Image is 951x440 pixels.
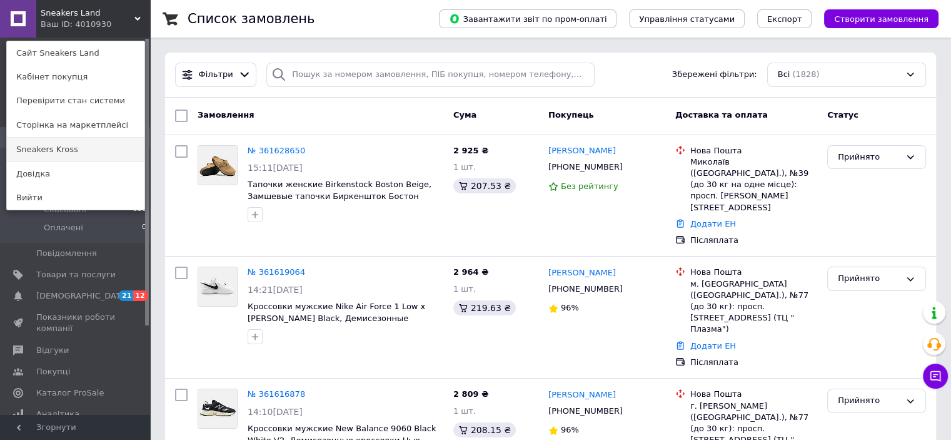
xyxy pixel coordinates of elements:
[546,403,625,419] div: [PHONE_NUMBER]
[198,267,237,306] img: Фото товару
[142,222,146,233] span: 0
[248,180,431,212] a: Тапочки женские Birkenstock Boston Beige, Замшевые тапочки Биркеншток Бостон бежевого цвета 39
[453,110,476,120] span: Cума
[198,389,237,428] img: Фото товару
[690,267,817,278] div: Нова Пошта
[133,290,148,301] span: 12
[824,9,938,28] button: Створити замовлення
[629,9,745,28] button: Управління статусами
[561,303,579,312] span: 96%
[36,269,116,280] span: Товари та послуги
[453,284,476,294] span: 1 шт.
[248,267,305,277] a: № 361619064
[453,267,488,277] span: 2 964 ₴
[198,389,238,429] a: Фото товару
[248,146,305,155] a: № 361628650
[453,146,488,155] span: 2 925 ₴
[453,422,516,437] div: 208.15 ₴
[248,163,303,173] span: 15:11[DATE]
[7,89,144,113] a: Перевірити стан системи
[757,9,812,28] button: Експорт
[561,425,579,434] span: 96%
[41,8,134,19] span: Sneakers Land
[561,182,618,191] span: Без рейтингу
[7,41,144,65] a: Сайт Sneakers Land
[672,69,757,81] span: Збережені фільтри:
[198,267,238,307] a: Фото товару
[546,281,625,297] div: [PHONE_NUMBER]
[778,69,790,81] span: Всі
[36,312,116,334] span: Показники роботи компанії
[44,222,83,233] span: Оплачені
[7,162,144,186] a: Довідка
[36,366,70,377] span: Покупці
[690,145,817,156] div: Нова Пошта
[36,290,129,302] span: [DEMOGRAPHIC_DATA]
[546,159,625,175] div: [PHONE_NUMBER]
[439,9,616,28] button: Завантажити звіт по пром-оплаті
[7,65,144,89] a: Кабінет покупця
[248,302,425,334] a: Кроссовки мужские Nike Air Force 1 Low x [PERSON_NAME] Black, Демисезонные кроссовки Найк Аир Форс
[548,110,594,120] span: Покупець
[690,341,736,350] a: Додати ЕН
[792,69,819,79] span: (1828)
[838,151,900,164] div: Прийнято
[548,145,616,157] a: [PERSON_NAME]
[36,409,79,420] span: Аналітика
[923,364,948,389] button: Чат з покупцем
[675,110,768,120] span: Доставка та оплата
[690,279,817,335] div: м. [GEOGRAPHIC_DATA] ([GEOGRAPHIC_DATA].), №77 (до 30 кг): просп. [STREET_ADDRESS] (ТЦ " Плазма")
[198,146,237,185] img: Фото товару
[690,156,817,213] div: Миколаїв ([GEOGRAPHIC_DATA].), №39 (до 30 кг на одне місце): просп. [PERSON_NAME][STREET_ADDRESS]
[453,162,476,171] span: 1 шт.
[198,110,254,120] span: Замовлення
[453,389,488,399] span: 2 809 ₴
[690,219,736,228] a: Додати ЕН
[248,285,303,295] span: 14:21[DATE]
[449,13,606,24] span: Завантажити звіт по пром-оплаті
[690,357,817,368] div: Післяплата
[838,272,900,285] div: Прийнято
[838,394,900,407] div: Прийнято
[36,387,104,399] span: Каталог ProSale
[198,145,238,185] a: Фото товару
[7,138,144,161] a: Sneakers Kross
[812,14,938,23] a: Створити замовлення
[36,248,97,259] span: Повідомлення
[548,267,616,279] a: [PERSON_NAME]
[41,19,93,30] div: Ваш ID: 4010930
[199,69,233,81] span: Фільтри
[266,63,595,87] input: Пошук за номером замовлення, ПІБ покупця, номером телефону, Email, номером накладної
[7,113,144,137] a: Сторінка на маркетплейсі
[690,235,817,246] div: Післяплата
[453,406,476,416] span: 1 шт.
[548,389,616,401] a: [PERSON_NAME]
[827,110,858,120] span: Статус
[188,11,314,26] h1: Список замовлень
[36,345,69,356] span: Відгуки
[453,300,516,315] div: 219.63 ₴
[248,407,303,417] span: 14:10[DATE]
[119,290,133,301] span: 21
[453,178,516,193] div: 207.53 ₴
[834,14,928,24] span: Створити замовлення
[767,14,802,24] span: Експорт
[7,186,144,210] a: Вийти
[248,389,305,399] a: № 361616878
[639,14,735,24] span: Управління статусами
[690,389,817,400] div: Нова Пошта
